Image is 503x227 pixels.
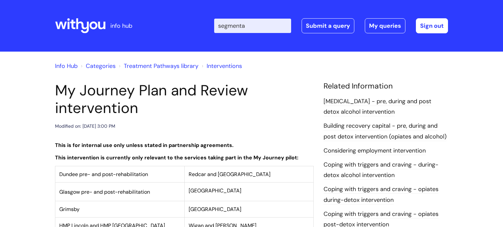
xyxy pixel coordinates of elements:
[214,18,448,33] div: | -
[324,122,447,141] a: Building recovery capital - pre, during and post detox intervention (opiates and alcohol)
[189,206,241,213] span: [GEOGRAPHIC_DATA]
[55,122,115,130] div: Modified on: [DATE] 3:00 PM
[117,61,198,71] li: Treatment Pathways library
[214,19,291,33] input: Search
[207,62,242,70] a: Interventions
[124,62,198,70] a: Treatment Pathways library
[302,18,354,33] a: Submit a query
[324,185,438,204] a: Coping with triggers and craving - opiates during-detox intervention
[55,154,298,161] strong: This intervention is currently only relevant to the services taking part in the My Journey pilot:
[416,18,448,33] a: Sign out
[189,187,241,194] span: [GEOGRAPHIC_DATA]
[324,161,438,180] a: Coping with triggers and craving - during-detox alcohol intervention
[200,61,242,71] li: Interventions
[79,61,116,71] li: Solution home
[55,62,78,70] a: Info Hub
[110,21,132,31] p: info hub
[324,147,426,155] a: Considering employment intervention
[59,171,148,178] span: Dundee pre- and post-rehabilitation
[55,142,233,149] strong: This is for internal use only unless stated in partnership agreements.
[86,62,116,70] a: Categories
[324,82,448,91] h4: Related Information
[59,206,80,213] span: Grimsby
[189,171,270,178] span: Redcar and [GEOGRAPHIC_DATA]
[324,97,431,116] a: [MEDICAL_DATA] - pre, during and post detox alcohol intervention
[55,82,314,117] h1: My Journey Plan and Review intervention
[365,18,405,33] a: My queries
[59,188,150,195] span: Glasgow pre- and post-rehabilitation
